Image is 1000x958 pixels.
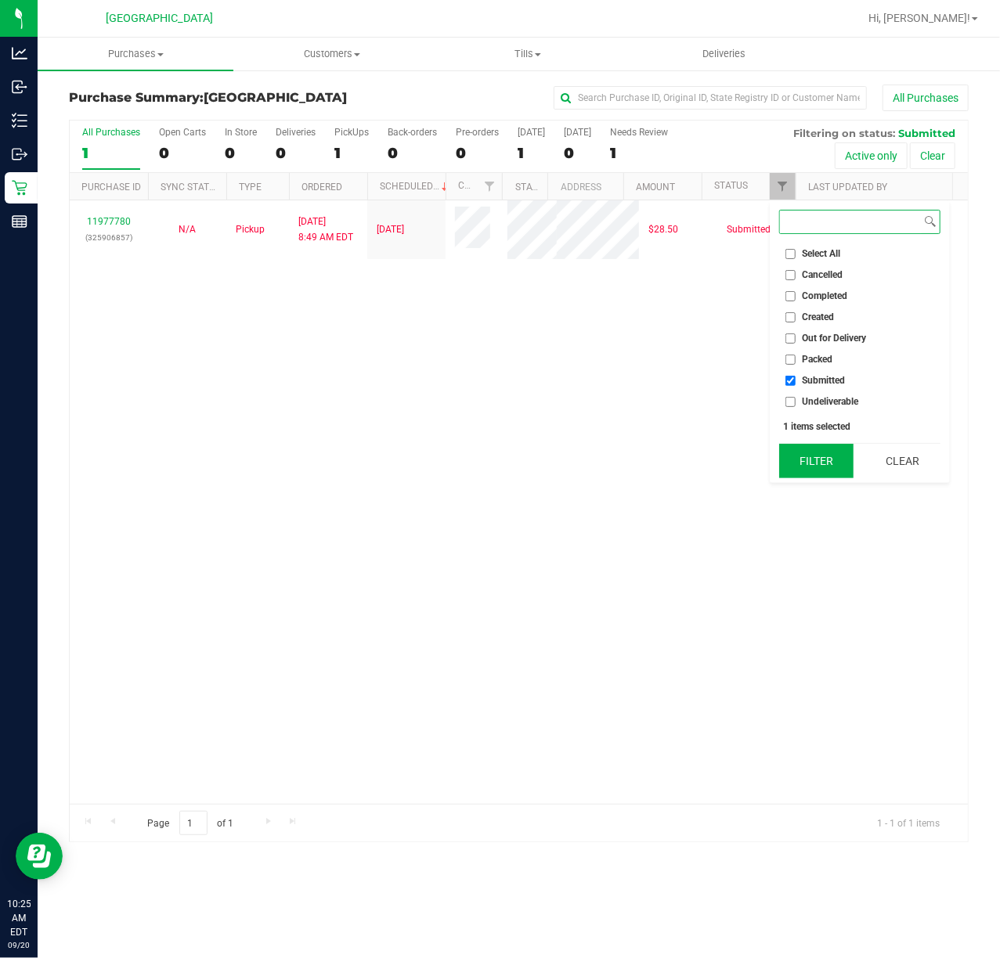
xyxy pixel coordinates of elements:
[380,181,451,192] a: Scheduled
[681,47,767,61] span: Deliveries
[518,144,545,162] div: 1
[38,38,233,70] a: Purchases
[835,142,908,169] button: Active only
[564,144,591,162] div: 0
[803,376,846,385] span: Submitted
[87,216,131,227] a: 11977780
[714,180,748,191] a: Status
[456,144,499,162] div: 0
[785,397,796,407] input: Undeliverable
[12,45,27,61] inline-svg: Analytics
[803,397,859,406] span: Undeliverable
[7,939,31,951] p: 09/20
[515,182,597,193] a: State Registry ID
[868,12,970,24] span: Hi, [PERSON_NAME]!
[554,86,867,110] input: Search Purchase ID, Original ID, State Registry ID or Customer Name...
[79,230,139,245] p: (325906857)
[388,144,437,162] div: 0
[134,811,247,835] span: Page of 1
[785,333,796,344] input: Out for Delivery
[388,127,437,138] div: Back-orders
[727,222,771,237] span: Submitted
[204,90,347,105] span: [GEOGRAPHIC_DATA]
[179,222,196,237] button: N/A
[159,144,206,162] div: 0
[626,38,821,70] a: Deliveries
[298,214,353,244] span: [DATE] 8:49 AM EDT
[785,270,796,280] input: Cancelled
[430,38,626,70] a: Tills
[476,173,502,200] a: Filter
[785,376,796,386] input: Submitted
[301,182,342,193] a: Ordered
[179,811,208,835] input: 1
[808,182,887,193] a: Last Updated By
[236,222,265,237] span: Pickup
[159,127,206,138] div: Open Carts
[610,127,668,138] div: Needs Review
[161,182,221,193] a: Sync Status
[803,355,833,364] span: Packed
[547,173,623,200] th: Address
[12,79,27,95] inline-svg: Inbound
[7,897,31,939] p: 10:25 AM EDT
[12,113,27,128] inline-svg: Inventory
[431,47,625,61] span: Tills
[564,127,591,138] div: [DATE]
[377,222,404,237] span: [DATE]
[785,249,796,259] input: Select All
[780,211,922,233] input: Search
[910,142,955,169] button: Clear
[803,270,843,279] span: Cancelled
[225,144,257,162] div: 0
[518,127,545,138] div: [DATE]
[239,182,262,193] a: Type
[865,444,940,478] button: Clear
[770,173,796,200] a: Filter
[179,224,196,235] span: Not Applicable
[458,180,507,191] a: Customer
[883,85,969,111] button: All Purchases
[106,12,214,25] span: [GEOGRAPHIC_DATA]
[803,291,848,301] span: Completed
[233,38,429,70] a: Customers
[12,214,27,229] inline-svg: Reports
[12,180,27,196] inline-svg: Retail
[803,312,835,322] span: Created
[69,91,369,105] h3: Purchase Summary:
[276,144,316,162] div: 0
[803,249,841,258] span: Select All
[234,47,428,61] span: Customers
[82,144,140,162] div: 1
[38,47,233,61] span: Purchases
[81,182,141,193] a: Purchase ID
[334,127,369,138] div: PickUps
[803,333,867,343] span: Out for Delivery
[82,127,140,138] div: All Purchases
[636,182,675,193] a: Amount
[793,127,895,139] span: Filtering on status:
[225,127,257,138] div: In Store
[456,127,499,138] div: Pre-orders
[785,291,796,301] input: Completed
[16,833,63,880] iframe: Resource center
[898,127,955,139] span: Submitted
[648,222,678,237] span: $28.50
[12,146,27,162] inline-svg: Outbound
[334,144,369,162] div: 1
[276,127,316,138] div: Deliveries
[610,144,668,162] div: 1
[779,444,854,478] button: Filter
[785,312,796,322] input: Created
[784,421,936,432] div: 1 items selected
[785,355,796,365] input: Packed
[865,811,952,834] span: 1 - 1 of 1 items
